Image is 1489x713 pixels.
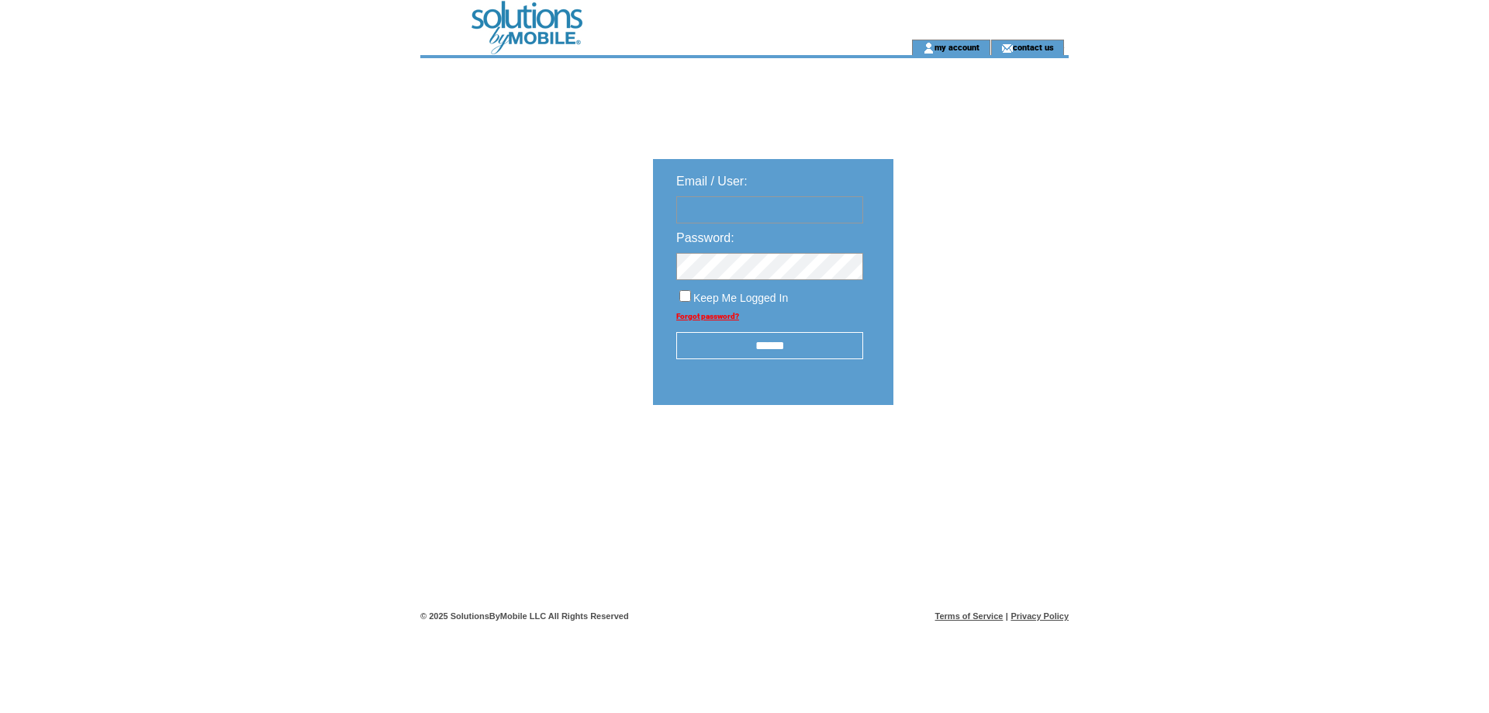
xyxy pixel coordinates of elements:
a: contact us [1013,42,1054,52]
img: account_icon.gif [923,42,935,54]
span: | [1006,611,1008,621]
img: transparent.png [938,444,1016,463]
a: my account [935,42,979,52]
span: Email / User: [676,175,748,188]
span: Password: [676,231,734,244]
a: Privacy Policy [1011,611,1069,621]
span: Keep Me Logged In [693,292,788,304]
span: © 2025 SolutionsByMobile LLC All Rights Reserved [420,611,629,621]
img: contact_us_icon.gif [1001,42,1013,54]
a: Forgot password? [676,312,739,320]
a: Terms of Service [935,611,1004,621]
